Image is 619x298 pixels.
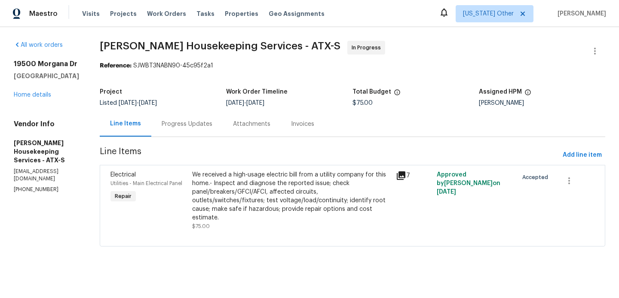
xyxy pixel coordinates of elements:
span: Listed [100,100,157,106]
span: Visits [82,9,100,18]
span: [DATE] [119,100,137,106]
a: Home details [14,92,51,98]
span: Repair [111,192,135,201]
span: Work Orders [147,9,186,18]
div: Progress Updates [162,120,212,128]
span: The total cost of line items that have been proposed by Opendoor. This sum includes line items th... [394,89,401,100]
span: [PERSON_NAME] Housekeeping Services - ATX-S [100,41,340,51]
span: Utilities - Main Electrical Panel [110,181,182,186]
span: $75.00 [192,224,210,229]
a: All work orders [14,42,63,48]
span: Approved by [PERSON_NAME] on [437,172,500,195]
span: [DATE] [139,100,157,106]
h5: Assigned HPM [479,89,522,95]
div: We received a high-usage electric bill from a utility company for this home.- Inspect and diagnos... [192,170,391,222]
span: [PERSON_NAME] [554,9,606,18]
h5: [PERSON_NAME] Housekeeping Services - ATX-S [14,139,79,164]
span: Line Items [100,147,559,163]
span: Maestro [29,9,58,18]
button: Add line item [559,147,605,163]
span: [US_STATE] Other [463,9,514,18]
h5: Work Order Timeline [226,89,288,95]
div: [PERSON_NAME] [479,100,605,106]
span: Tasks [196,11,215,17]
p: [EMAIL_ADDRESS][DOMAIN_NAME] [14,168,79,182]
span: - [226,100,264,106]
span: The hpm assigned to this work order. [524,89,531,100]
div: Line Items [110,119,141,128]
span: Geo Assignments [269,9,325,18]
div: Invoices [291,120,314,128]
div: SJWBT3NABN90-45c95f2a1 [100,61,605,70]
span: Electrical [110,172,136,178]
span: Properties [225,9,258,18]
span: [DATE] [226,100,244,106]
h5: [GEOGRAPHIC_DATA] [14,72,79,80]
div: Attachments [233,120,270,128]
h5: Project [100,89,122,95]
span: [DATE] [437,189,456,195]
span: Add line item [563,150,602,161]
p: [PHONE_NUMBER] [14,186,79,193]
span: [DATE] [246,100,264,106]
h5: Total Budget [352,89,391,95]
h4: Vendor Info [14,120,79,128]
span: Projects [110,9,137,18]
span: - [119,100,157,106]
span: $75.00 [352,100,373,106]
h2: 19500 Morgana Dr [14,60,79,68]
div: 7 [396,170,432,181]
span: Accepted [522,173,552,182]
span: In Progress [352,43,384,52]
b: Reference: [100,63,132,69]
